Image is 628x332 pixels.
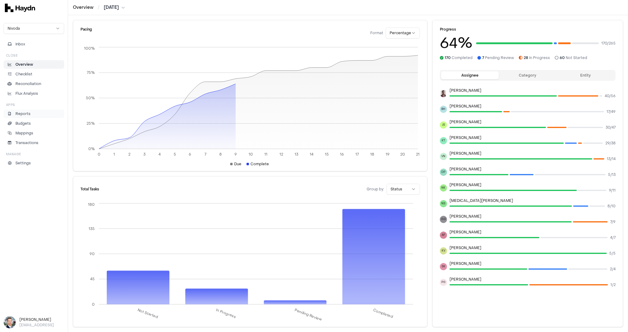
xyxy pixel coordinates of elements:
span: 7 / 9 [610,219,616,224]
nav: breadcrumb [73,5,125,11]
span: VN [440,153,447,160]
span: 170 / 265 [601,41,616,46]
tspan: 45 [90,277,95,281]
tspan: 15 [325,152,329,157]
h3: [PERSON_NAME] [19,317,64,322]
div: Due [230,162,242,166]
span: NS [440,200,447,207]
button: [DATE] [104,5,125,11]
tspan: 1 [113,152,115,157]
h3: Close [6,53,18,58]
tspan: 75% [87,70,95,75]
tspan: 18 [371,152,375,157]
p: [PERSON_NAME] [450,151,616,156]
tspan: 25% [87,121,95,126]
p: [PERSON_NAME] [450,88,616,93]
p: [PERSON_NAME] [450,245,616,250]
span: 2 / 4 [610,267,616,271]
span: Pending Review [482,55,514,60]
p: [PERSON_NAME] [450,214,616,219]
span: In Progress [524,55,550,60]
span: Not Started [560,55,587,60]
span: Format [370,31,383,35]
span: AF [440,232,447,239]
button: Assignee [441,71,499,79]
span: 5 / 13 [608,172,616,177]
tspan: 5 [174,152,176,157]
tspan: 19 [386,152,390,157]
p: [PERSON_NAME] [450,230,616,235]
span: [DATE] [104,5,119,11]
tspan: 20 [400,152,405,157]
p: Flux Analysis [15,91,38,96]
tspan: 13 [295,152,298,157]
p: [PERSON_NAME] [450,261,616,266]
span: 17 / 49 [607,109,616,114]
tspan: 0 [98,152,100,157]
span: 8 / 10 [607,204,616,209]
button: Entity [557,71,614,79]
img: JP Smit [440,90,447,97]
span: 60 [560,55,565,60]
span: BH [440,106,447,113]
tspan: 90 [90,251,95,256]
p: Reconciliation [15,81,41,87]
span: 5 / 5 [609,251,616,256]
tspan: 7 [204,152,206,157]
span: KV [440,247,447,255]
tspan: 50% [86,96,95,100]
h3: Apps [6,103,15,107]
tspan: Completed [373,307,394,319]
span: 9 / 11 [609,188,616,193]
a: Mappings [4,129,64,137]
span: PG [440,279,447,286]
p: [PERSON_NAME] [450,182,616,187]
span: NK [440,184,447,192]
tspan: 100% [84,46,95,51]
button: Category [499,71,557,79]
a: Reconciliation [4,80,64,88]
a: Overview [73,5,93,11]
a: Checklist [4,70,64,78]
p: [MEDICAL_DATA][PERSON_NAME] [450,198,616,203]
span: / [96,4,101,10]
span: Group by: [367,187,384,192]
tspan: 0% [88,146,95,151]
tspan: 3 [143,152,146,157]
h3: 64 % [440,36,473,51]
p: [EMAIL_ADDRESS] [19,322,64,328]
span: DP [440,169,447,176]
span: GG [440,216,447,223]
tspan: Not Started [137,307,159,319]
div: Complete [247,162,269,166]
span: SK [440,263,447,270]
img: svg+xml,%3c [5,4,35,12]
p: [PERSON_NAME] [450,135,616,140]
span: 28 [524,55,528,60]
img: Ole Heine [4,316,16,328]
tspan: 0 [92,302,95,307]
tspan: 135 [89,226,95,231]
p: Transactions [15,140,38,146]
a: Flux Analysis [4,89,64,98]
span: 29 / 38 [605,141,616,146]
p: Overview [15,62,33,67]
tspan: 2 [128,152,130,157]
tspan: 12 [280,152,283,157]
tspan: 21 [416,152,420,157]
p: Budgets [15,121,31,126]
p: [PERSON_NAME] [450,167,616,172]
span: KT [440,137,447,144]
a: Settings [4,159,64,167]
tspan: 14 [310,152,313,157]
span: 13 / 14 [607,156,616,161]
span: Inbox [15,41,25,47]
tspan: 9 [234,152,237,157]
tspan: Pending Review [294,307,323,322]
p: Settings [15,160,31,166]
tspan: 11 [264,152,267,157]
p: Mappings [15,130,33,136]
div: Progress [440,28,616,31]
span: 4 / 7 [610,235,616,240]
p: Reports [15,111,31,117]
